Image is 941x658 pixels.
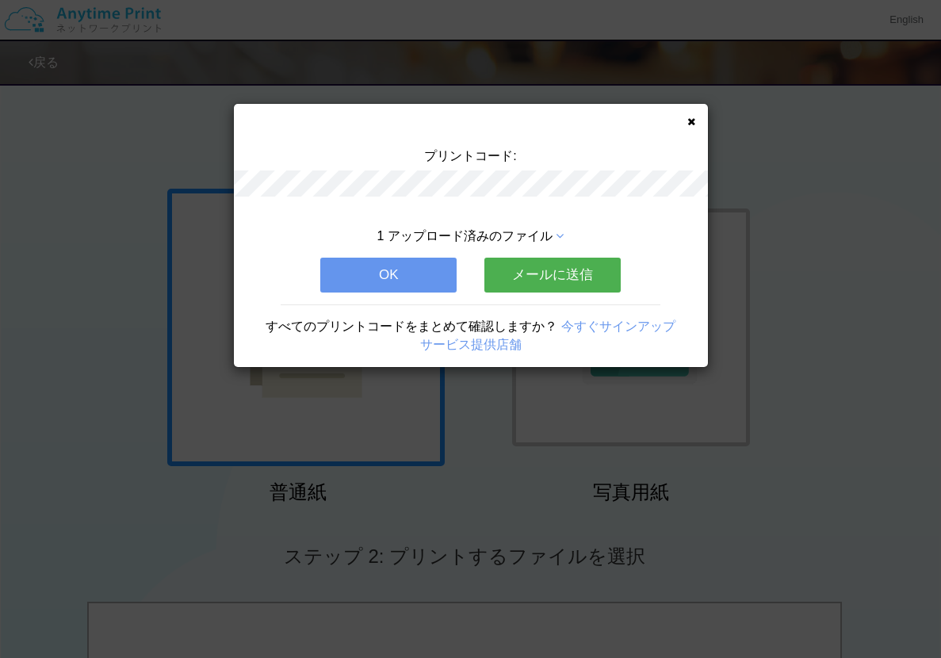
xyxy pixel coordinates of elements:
[320,258,457,293] button: OK
[266,319,557,333] span: すべてのプリントコードをまとめて確認しますか？
[424,149,516,163] span: プリントコード:
[420,338,522,351] a: サービス提供店舗
[377,229,553,243] span: 1 アップロード済みのファイル
[561,319,675,333] a: 今すぐサインアップ
[484,258,621,293] button: メールに送信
